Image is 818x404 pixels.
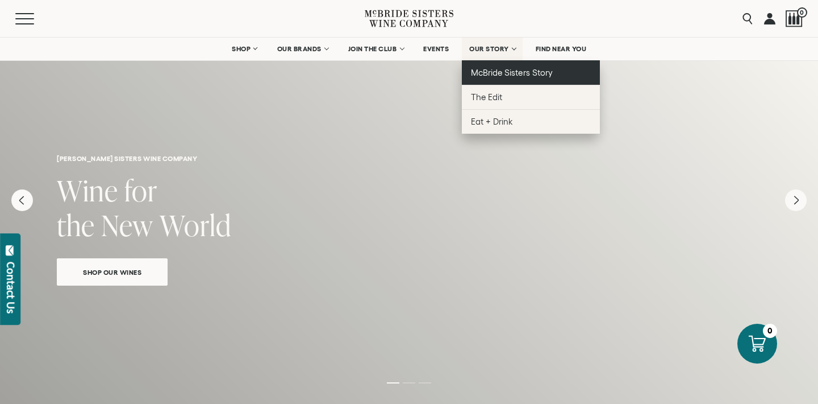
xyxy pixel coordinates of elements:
span: OUR BRANDS [277,45,322,53]
button: Previous [11,189,33,211]
span: SHOP [232,45,251,53]
span: OUR STORY [469,45,509,53]
span: Shop Our Wines [63,266,161,279]
a: OUR STORY [462,38,523,60]
a: The Edit [462,85,600,109]
span: The Edit [471,92,502,102]
span: 0 [797,7,807,18]
div: 0 [763,324,777,338]
button: Mobile Menu Trigger [15,13,56,24]
span: the [57,205,95,245]
h6: [PERSON_NAME] sisters wine company [57,155,761,162]
span: World [160,205,231,245]
span: JOIN THE CLUB [348,45,397,53]
span: for [124,171,157,210]
span: McBride Sisters Story [471,68,552,77]
li: Page dot 2 [403,382,415,384]
span: EVENTS [423,45,449,53]
a: Eat + Drink [462,109,600,134]
a: JOIN THE CLUB [341,38,411,60]
li: Page dot 3 [419,382,431,384]
span: Wine [57,171,118,210]
a: EVENTS [416,38,456,60]
span: FIND NEAR YOU [536,45,587,53]
button: Next [785,189,807,211]
span: New [101,205,153,245]
li: Page dot 1 [387,382,399,384]
a: Shop Our Wines [57,258,168,286]
div: Contact Us [5,262,16,314]
a: OUR BRANDS [270,38,335,60]
a: McBride Sisters Story [462,60,600,85]
span: Eat + Drink [471,117,513,126]
a: SHOP [224,38,264,60]
a: FIND NEAR YOU [528,38,594,60]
